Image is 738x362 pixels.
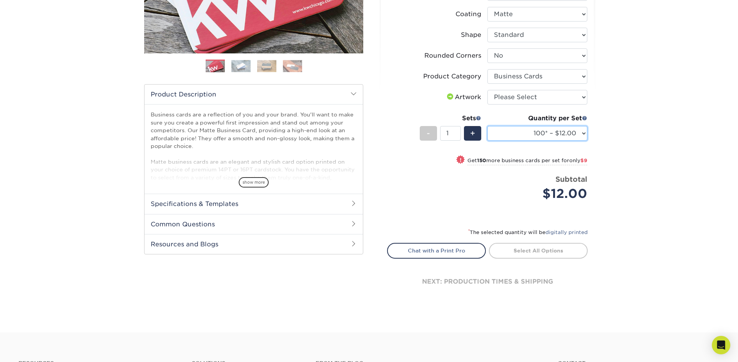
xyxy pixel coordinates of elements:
[489,243,588,258] a: Select All Options
[545,229,588,235] a: digitally printed
[145,214,363,234] h2: Common Questions
[145,234,363,254] h2: Resources and Blogs
[387,259,588,305] div: next: production times & shipping
[427,128,430,139] span: -
[423,72,481,81] div: Product Category
[239,177,269,188] span: show more
[467,158,587,165] small: Get more business cards per set for
[455,10,481,19] div: Coating
[206,57,225,76] img: Business Cards 01
[145,85,363,104] h2: Product Description
[470,128,475,139] span: +
[493,184,587,203] div: $12.00
[477,158,486,163] strong: 150
[257,60,276,72] img: Business Cards 03
[569,158,587,163] span: only
[460,156,462,164] span: !
[151,111,357,220] p: Business cards are a reflection of you and your brand. You'll want to make sure you create a powe...
[283,60,302,72] img: Business Cards 04
[487,114,587,123] div: Quantity per Set
[468,229,588,235] small: The selected quantity will be
[145,194,363,214] h2: Specifications & Templates
[445,93,481,102] div: Artwork
[420,114,481,123] div: Sets
[712,336,730,354] div: Open Intercom Messenger
[461,30,481,40] div: Shape
[580,158,587,163] span: $9
[424,51,481,60] div: Rounded Corners
[555,175,587,183] strong: Subtotal
[231,60,251,72] img: Business Cards 02
[387,243,486,258] a: Chat with a Print Pro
